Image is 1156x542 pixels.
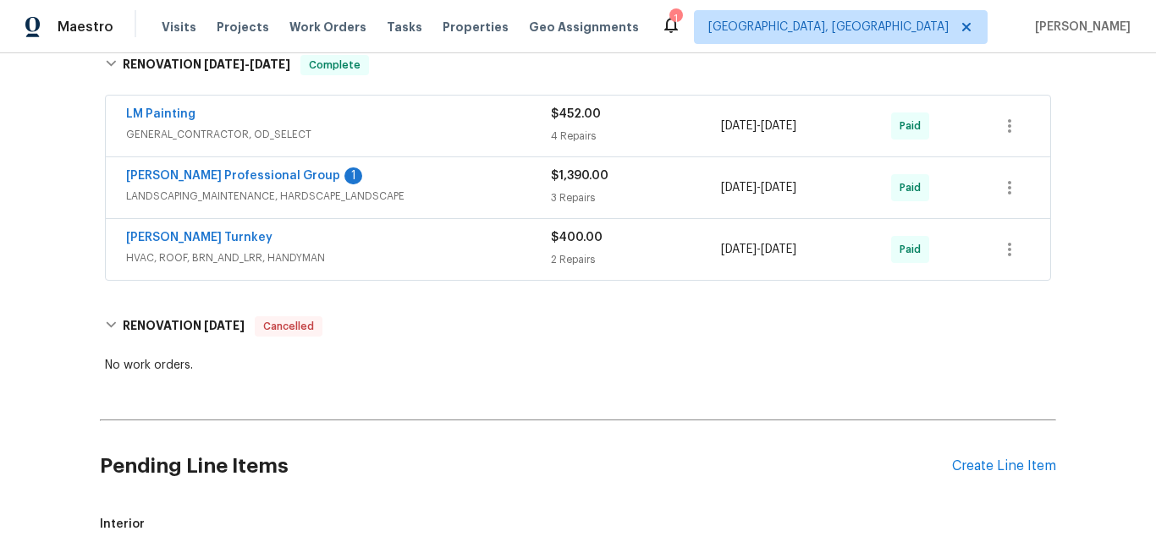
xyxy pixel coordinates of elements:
span: Paid [900,241,928,258]
div: 3 Repairs [551,189,721,206]
h2: Pending Line Items [100,427,952,506]
span: [DATE] [721,120,757,132]
span: Complete [302,57,367,74]
span: $452.00 [551,108,601,120]
span: [DATE] [761,182,796,194]
a: [PERSON_NAME] Professional Group [126,170,340,182]
span: LANDSCAPING_MAINTENANCE, HARDSCAPE_LANDSCAPE [126,188,551,205]
div: RENOVATION [DATE]-[DATE]Complete [100,38,1056,92]
span: Geo Assignments [529,19,639,36]
span: - [721,179,796,196]
span: [DATE] [761,120,796,132]
span: Maestro [58,19,113,36]
span: Paid [900,179,928,196]
span: Work Orders [289,19,366,36]
div: 2 Repairs [551,251,721,268]
div: 1 [344,167,362,184]
div: Create Line Item [952,458,1056,474]
span: [DATE] [204,58,245,70]
span: [DATE] [721,182,757,194]
span: Properties [443,19,509,36]
span: [DATE] [250,58,290,70]
a: LM Painting [126,108,195,120]
a: [PERSON_NAME] Turnkey [126,232,272,244]
div: 4 Repairs [551,128,721,145]
span: - [721,118,796,134]
span: HVAC, ROOF, BRN_AND_LRR, HANDYMAN [126,249,551,266]
div: RENOVATION [DATE]Cancelled [100,299,1056,353]
span: [PERSON_NAME] [1028,19,1131,36]
div: 1 [669,10,681,27]
div: No work orders. [105,357,1051,374]
span: Projects [217,19,269,36]
span: Cancelled [256,318,321,335]
span: - [204,58,290,70]
h6: RENOVATION [123,316,245,337]
span: GENERAL_CONTRACTOR, OD_SELECT [126,126,551,143]
span: [DATE] [721,244,757,255]
span: Visits [162,19,196,36]
span: $400.00 [551,232,603,244]
span: [GEOGRAPHIC_DATA], [GEOGRAPHIC_DATA] [708,19,949,36]
h6: RENOVATION [123,55,290,75]
span: Tasks [387,21,422,33]
span: Paid [900,118,928,134]
span: Interior [100,516,1056,533]
span: [DATE] [204,320,245,331]
span: $1,390.00 [551,170,608,182]
span: - [721,241,796,258]
span: [DATE] [761,244,796,255]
